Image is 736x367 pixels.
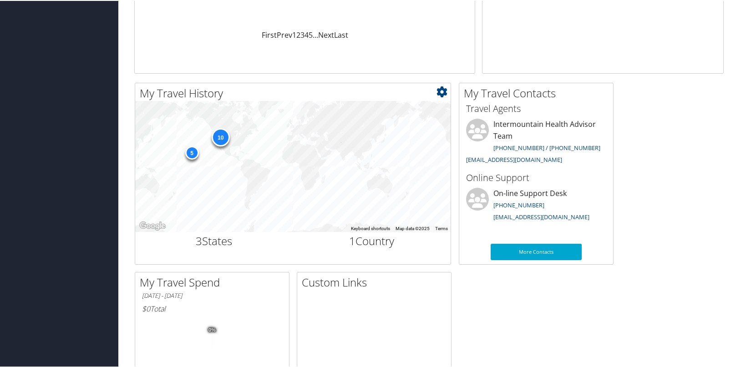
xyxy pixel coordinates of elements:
a: 1 [292,29,296,39]
a: Next [318,29,334,39]
a: Prev [277,29,292,39]
img: Google [137,219,168,231]
h3: Online Support [466,171,606,183]
h3: Travel Agents [466,101,606,114]
a: 4 [305,29,309,39]
button: Keyboard shortcuts [351,225,390,231]
a: Terms (opens in new tab) [435,225,448,230]
span: 1 [349,232,355,247]
a: Last [334,29,348,39]
a: [EMAIL_ADDRESS][DOMAIN_NAME] [466,155,562,163]
h2: My Travel Contacts [464,85,613,100]
a: [PHONE_NUMBER] [493,200,544,208]
a: [EMAIL_ADDRESS][DOMAIN_NAME] [493,212,589,220]
li: On-line Support Desk [462,187,611,224]
a: [PHONE_NUMBER] / [PHONE_NUMBER] [493,143,600,151]
span: … [313,29,318,39]
a: First [262,29,277,39]
h2: My Travel History [140,85,451,100]
li: Intermountain Health Advisor Team [462,118,611,166]
a: 2 [296,29,300,39]
h6: [DATE] - [DATE] [142,291,282,299]
div: 5 [185,145,198,158]
h6: Total [142,303,282,313]
h2: Country [300,232,444,248]
a: 3 [300,29,305,39]
span: $0 [142,303,150,313]
div: 10 [211,127,229,146]
h2: States [142,232,286,248]
h2: Custom Links [302,274,451,289]
a: 5 [309,29,313,39]
a: Open this area in Google Maps (opens a new window) [137,219,168,231]
a: More Contacts [491,243,582,259]
span: Map data ©2025 [396,225,430,230]
h2: My Travel Spend [140,274,289,289]
span: 3 [196,232,202,247]
tspan: 0% [208,327,216,332]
